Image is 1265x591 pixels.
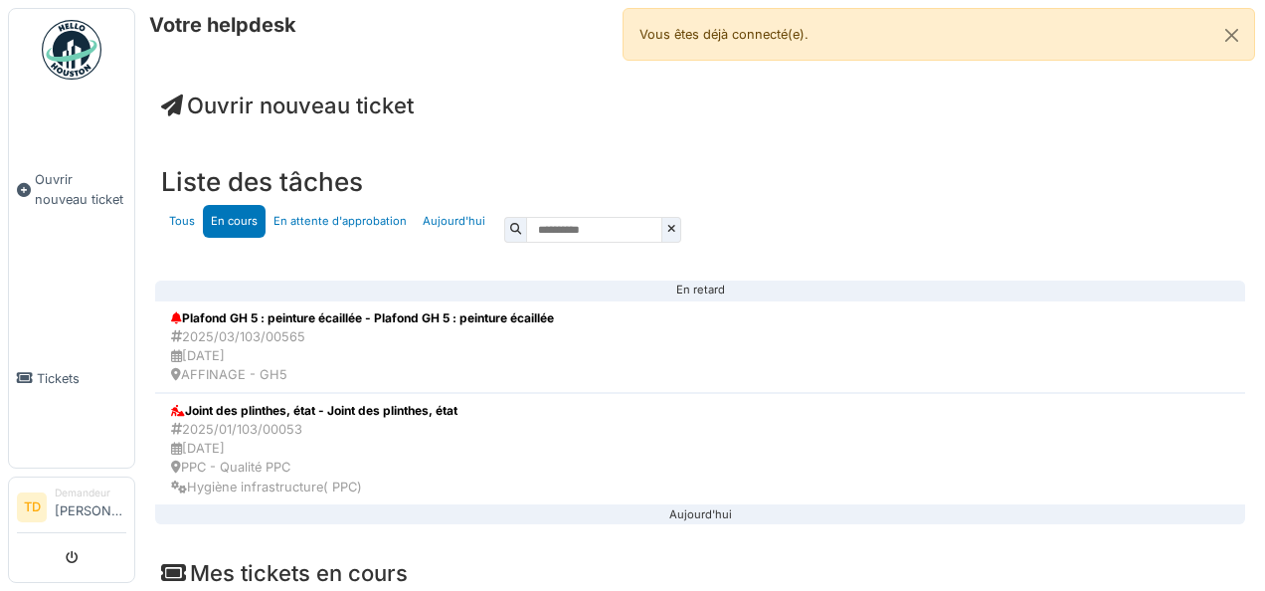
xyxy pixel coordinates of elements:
div: Vous êtes déjà connecté(e). [623,8,1255,61]
h4: Mes tickets en cours [161,560,1239,586]
div: Demandeur [55,486,126,500]
a: En attente d'approbation [266,205,415,238]
a: Ouvrir nouveau ticket [9,91,134,289]
div: Plafond GH 5 : peinture écaillée - Plafond GH 5 : peinture écaillée [171,309,554,327]
button: Close [1209,9,1254,62]
a: Tickets [9,289,134,468]
div: Joint des plinthes, état - Joint des plinthes, état [171,402,457,420]
div: Aujourd'hui [171,514,1229,516]
a: En cours [203,205,266,238]
a: Plafond GH 5 : peinture écaillée - Plafond GH 5 : peinture écaillée 2025/03/103/00565 [DATE] AFFI... [155,300,1245,394]
a: Tous [161,205,203,238]
h3: Liste des tâches [161,166,1239,197]
div: En retard [171,290,1229,292]
li: [PERSON_NAME] [55,486,126,528]
a: Joint des plinthes, état - Joint des plinthes, état 2025/01/103/00053 [DATE] PPC - Qualité PPC Hy... [155,393,1245,505]
div: 2025/03/103/00565 [DATE] AFFINAGE - GH5 [171,327,554,385]
div: 2025/01/103/00053 [DATE] PPC - Qualité PPC Hygiène infrastructure( PPC) [171,420,457,496]
span: Ouvrir nouveau ticket [35,170,126,208]
a: Ouvrir nouveau ticket [161,93,414,118]
a: TD Demandeur[PERSON_NAME] [17,486,126,533]
h6: Votre helpdesk [149,13,296,37]
img: Badge_color-CXgf-gQk.svg [42,20,101,80]
span: Tickets [37,369,126,388]
a: Aujourd'hui [415,205,493,238]
li: TD [17,492,47,522]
